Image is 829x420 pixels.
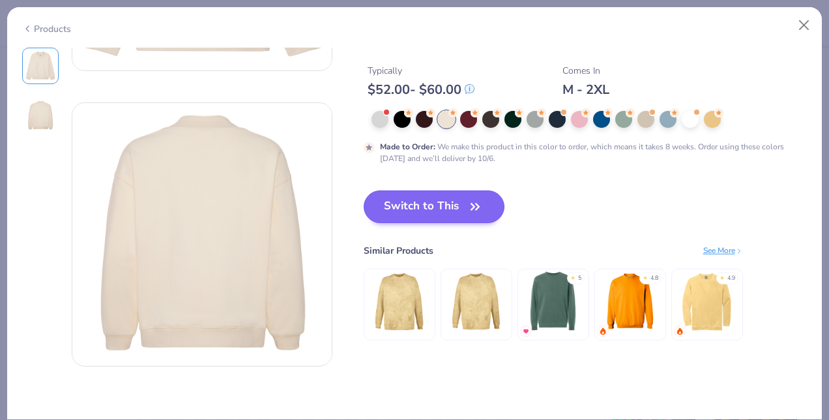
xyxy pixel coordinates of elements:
img: Comfort Colors Adult Crewneck Sweatshirt [676,271,738,333]
img: Independent Trading Co. Heavyweight Pigment-Dyed Sweatshirt [522,271,584,333]
div: 4.9 [727,274,735,283]
img: trending.gif [676,327,684,335]
div: ★ [643,274,648,279]
div: $ 52.00 - $ 60.00 [368,82,474,98]
img: Gildan Adult Heavy Blend Adult 8 Oz. 50/50 Fleece Crew [599,271,661,333]
img: Back [72,104,332,364]
div: Typically [368,64,474,78]
div: ★ [570,274,575,279]
img: trending.gif [599,327,607,335]
strong: Made to Order : [380,142,435,152]
img: MostFav.gif [522,327,530,335]
div: ★ [720,274,725,279]
div: We make this product in this color to order, which means it takes 8 weeks. Order using these colo... [380,141,807,164]
img: Comfort Colors Colorblast Crewneck Sweatshirt [368,271,430,333]
div: 5 [578,274,581,283]
button: Switch to This [364,190,505,223]
div: Comes In [562,64,609,78]
img: Comfort Colors Adult Color Blast Crewneck Sweatshirt [445,271,507,333]
img: Front [25,50,56,82]
img: Back [25,100,56,131]
div: See More [703,245,743,256]
button: Close [792,13,817,38]
div: 4.8 [650,274,658,283]
div: Products [22,22,71,36]
div: Similar Products [364,244,433,258]
div: M - 2XL [562,82,609,98]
